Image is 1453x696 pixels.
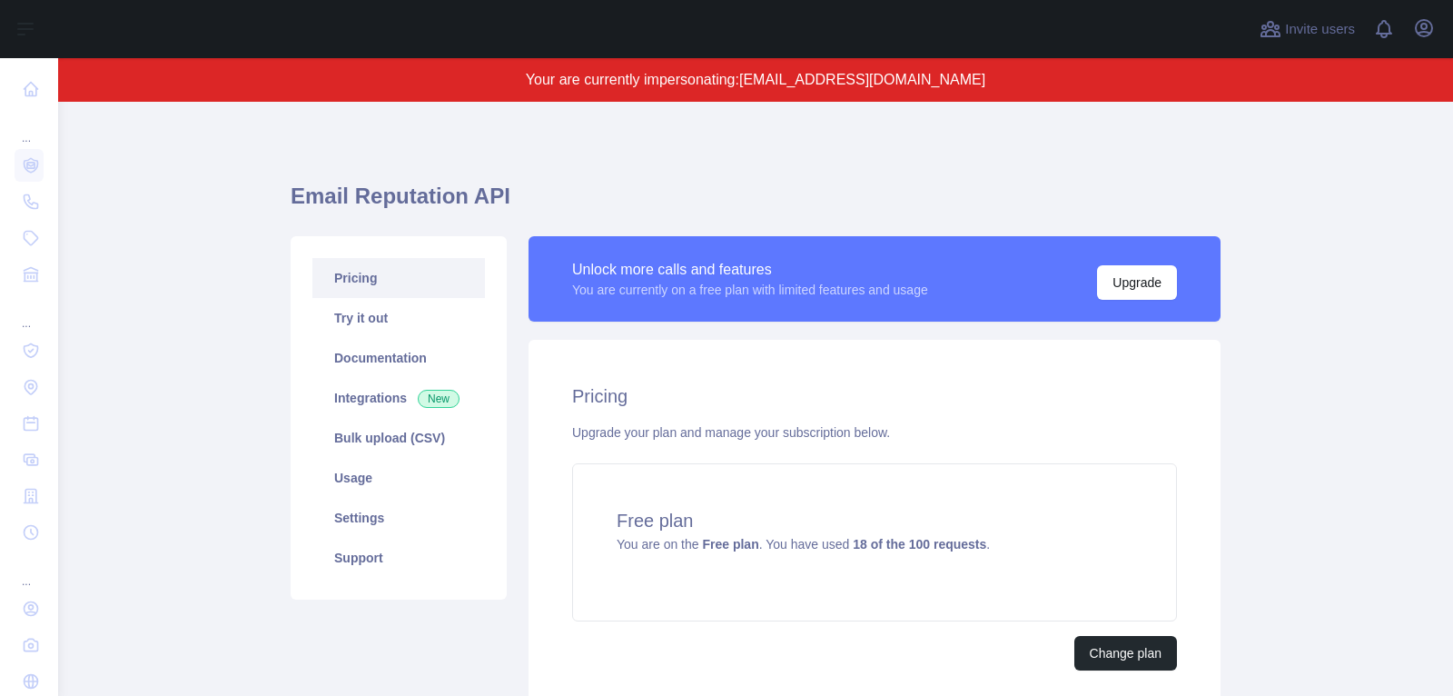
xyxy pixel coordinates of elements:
[291,182,1221,225] h1: Email Reputation API
[312,458,485,498] a: Usage
[312,298,485,338] a: Try it out
[15,109,44,145] div: ...
[1285,19,1355,40] span: Invite users
[1097,265,1177,300] button: Upgrade
[739,72,985,87] span: [EMAIL_ADDRESS][DOMAIN_NAME]
[572,281,928,299] div: You are currently on a free plan with limited features and usage
[1074,636,1177,671] button: Change plan
[526,72,739,87] span: Your are currently impersonating:
[312,338,485,378] a: Documentation
[853,537,986,552] strong: 18 of the 100 requests
[312,418,485,458] a: Bulk upload (CSV)
[15,294,44,331] div: ...
[572,383,1177,409] h2: Pricing
[312,378,485,418] a: Integrations New
[617,508,1132,533] h4: Free plan
[312,258,485,298] a: Pricing
[1256,15,1359,44] button: Invite users
[572,423,1177,442] div: Upgrade your plan and manage your subscription below.
[418,390,460,408] span: New
[312,538,485,578] a: Support
[702,537,758,552] strong: Free plan
[572,259,928,281] div: Unlock more calls and features
[617,537,990,552] span: You are on the . You have used .
[312,498,485,538] a: Settings
[15,552,44,589] div: ...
